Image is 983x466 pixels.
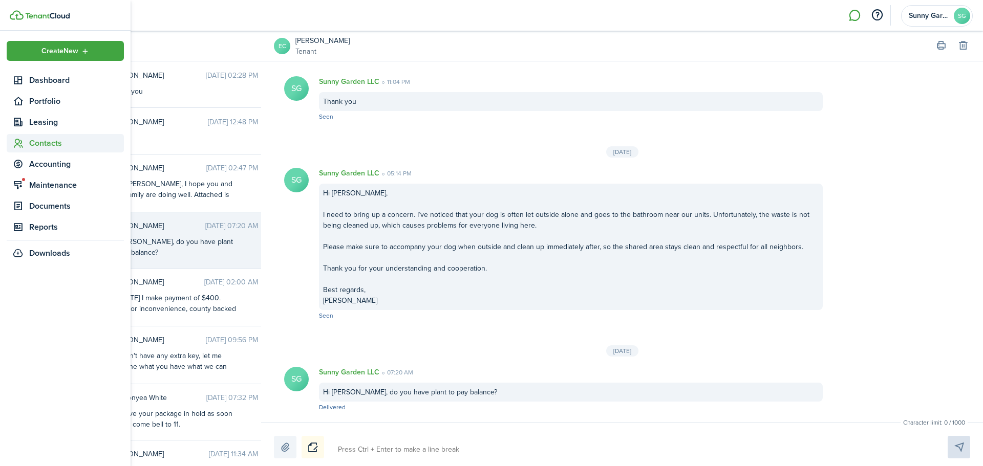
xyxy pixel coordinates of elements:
button: Notice [302,436,324,458]
small: Character limit: 0 / 1000 [901,418,968,427]
div: Thank you [110,86,238,97]
div: Hi [PERSON_NAME], do you have plant to pay balance? [319,383,823,402]
time: [DATE] 12:48 PM [208,117,258,127]
span: Accounting [29,158,124,170]
span: Downloads [29,247,70,259]
span: Chelvonyea White [110,392,206,403]
span: Steven Turner [110,335,206,345]
button: Print [934,39,948,53]
span: Maintenance [29,179,124,191]
avatar-text: SG [284,168,309,192]
span: Leasing [29,116,124,128]
avatar-text: SG [284,367,309,391]
button: Open menu [7,41,124,61]
span: Contacts [29,137,124,149]
div: Thank you [319,92,823,111]
span: Delivered [319,403,346,412]
time: [DATE] 02:00 AM [204,277,258,287]
span: Susan Jones [110,449,209,459]
avatar-text: SG [954,8,970,24]
span: Crystal Savala [110,277,204,287]
a: EC [274,38,290,54]
time: [DATE] 07:20 AM [205,220,258,231]
div: [DATE] [606,146,638,158]
span: Dashboard [29,74,124,86]
span: Reports [29,221,124,233]
span: Seen [319,112,333,121]
span: Sunny Garden LLC [909,12,950,19]
span: Seen [319,311,333,320]
div: Hi [PERSON_NAME], I need to bring up a concern. I’ve noticed that your dog is often let outside a... [319,184,823,310]
span: Hugo Verdugo [110,163,206,173]
span: Enrique Crespo [110,220,205,231]
div: Okay [110,132,238,143]
div: Hi [PERSON_NAME], do you have plant to pay balance? [110,236,238,258]
time: [DATE] 09:56 PM [206,335,258,345]
a: Reports [7,218,124,236]
time: [DATE] 02:47 PM [206,163,258,173]
span: Gaburiela Marquez [110,117,208,127]
span: Create New [41,48,78,55]
time: 07:20 AM [379,368,413,377]
span: Portfolio [29,95,124,107]
span: Documents [29,200,124,212]
div: We don't have any extra key, let me have the what you have what we can do. [110,350,238,383]
span: Antonio Cruz [110,70,206,81]
input: search [66,31,266,61]
time: 05:14 PM [379,169,412,178]
avatar-text: SG [284,76,309,101]
button: Open resource center [868,7,886,24]
p: Sunny Garden LLC [319,168,379,179]
time: 11:04 PM [379,77,410,86]
p: Sunny Garden LLC [319,76,379,87]
a: [PERSON_NAME] [295,35,350,46]
div: By [DATE] I make payment of $400. Sorry for inconvenience, county backed up. [110,293,238,325]
time: [DATE] 11:34 AM [209,449,258,459]
time: [DATE] 02:28 PM [206,70,258,81]
a: Tenant [295,46,350,57]
img: TenantCloud [25,13,70,19]
time: [DATE] 07:32 PM [206,392,258,403]
div: [DATE] [606,345,638,357]
div: We have your package in hold as soon as you come bell to 11. [110,408,238,430]
img: TenantCloud [10,10,24,20]
button: Delete [956,39,970,53]
div: Dear [PERSON_NAME], I hope you and your family are doing well. Attached is the final estimate for... [110,179,238,458]
p: Sunny Garden LLC [319,367,379,378]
